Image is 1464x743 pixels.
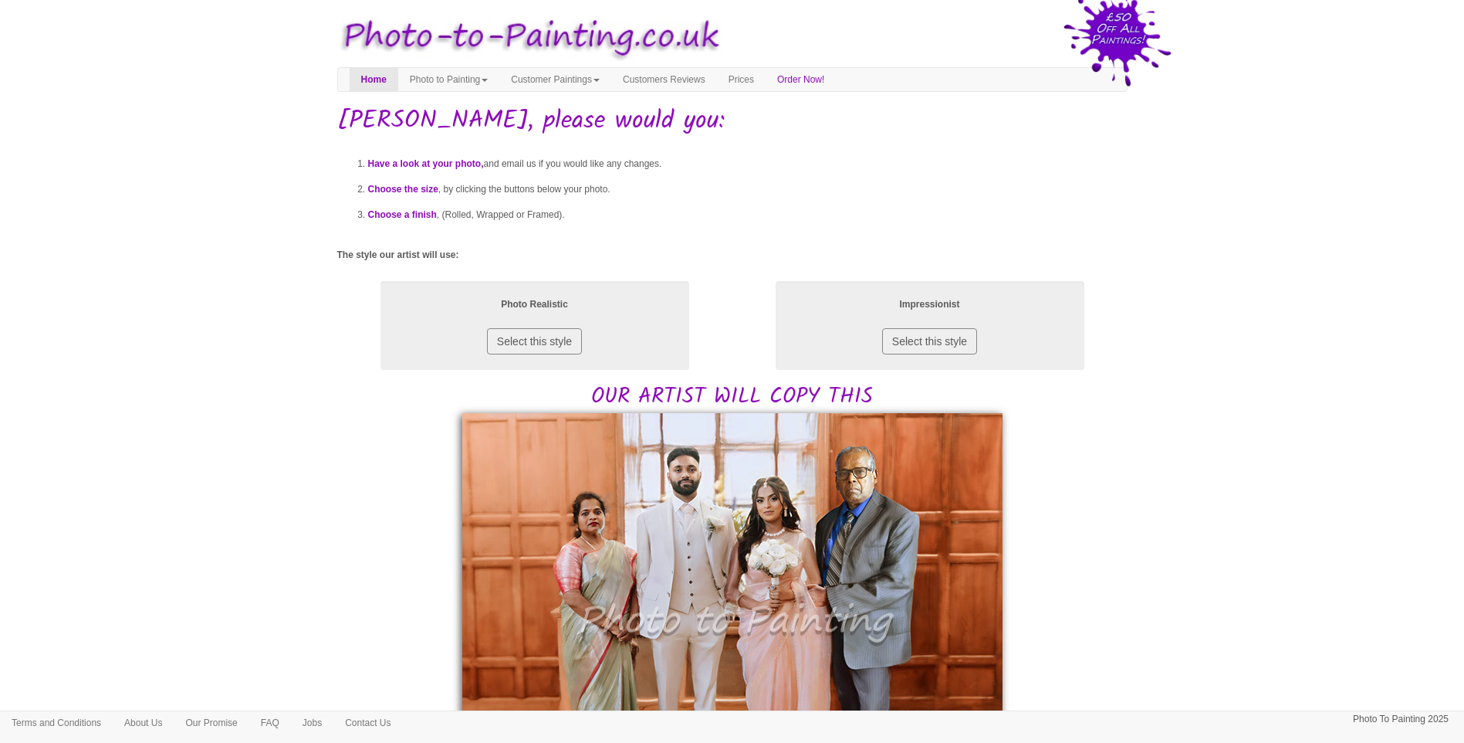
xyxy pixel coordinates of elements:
[337,107,1128,134] h1: [PERSON_NAME], please would you:
[487,328,582,355] button: Select this style
[368,202,1128,228] li: , (Rolled, Wrapped or Framed).
[368,184,438,195] span: Choose the size
[174,711,249,735] a: Our Promise
[791,297,1069,313] p: Impressionist
[368,209,437,220] span: Choose a finish
[330,8,725,67] img: Photo to Painting
[717,68,766,91] a: Prices
[396,297,674,313] p: Photo Realistic
[291,711,333,735] a: Jobs
[337,277,1128,409] h2: OUR ARTIST WILL COPY THIS
[113,711,174,735] a: About Us
[398,68,499,91] a: Photo to Painting
[499,68,611,91] a: Customer Paintings
[368,158,484,169] span: Have a look at your photo,
[611,68,717,91] a: Customers Reviews
[882,328,977,355] button: Select this style
[766,68,836,91] a: Order Now!
[333,711,402,735] a: Contact Us
[368,151,1128,177] li: and email us if you would like any changes.
[350,68,398,91] a: Home
[1353,711,1449,728] p: Photo To Painting 2025
[337,249,459,262] label: The style our artist will use:
[368,177,1128,202] li: , by clicking the buttons below your photo.
[249,711,291,735] a: FAQ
